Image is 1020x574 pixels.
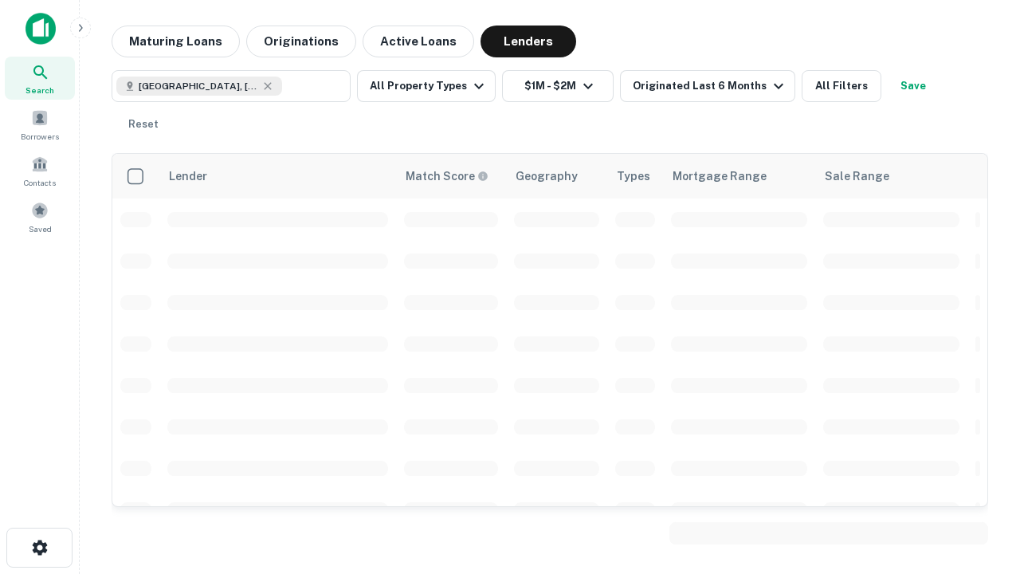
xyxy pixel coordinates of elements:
[357,70,496,102] button: All Property Types
[406,167,488,185] div: Capitalize uses an advanced AI algorithm to match your search with the best lender. The match sco...
[25,84,54,96] span: Search
[663,154,815,199] th: Mortgage Range
[169,167,207,186] div: Lender
[502,70,614,102] button: $1M - $2M
[673,167,767,186] div: Mortgage Range
[940,446,1020,523] iframe: Chat Widget
[29,222,52,235] span: Saved
[5,103,75,146] a: Borrowers
[5,195,75,238] a: Saved
[888,70,939,102] button: Save your search to get updates of matches that match your search criteria.
[21,130,59,143] span: Borrowers
[363,26,474,57] button: Active Loans
[516,167,578,186] div: Geography
[25,13,56,45] img: capitalize-icon.png
[506,154,607,199] th: Geography
[607,154,663,199] th: Types
[139,79,258,93] span: [GEOGRAPHIC_DATA], [GEOGRAPHIC_DATA], [GEOGRAPHIC_DATA]
[406,167,485,185] h6: Match Score
[620,70,795,102] button: Originated Last 6 Months
[825,167,889,186] div: Sale Range
[112,26,240,57] button: Maturing Loans
[396,154,506,199] th: Capitalize uses an advanced AI algorithm to match your search with the best lender. The match sco...
[24,176,56,189] span: Contacts
[159,154,396,199] th: Lender
[617,167,650,186] div: Types
[246,26,356,57] button: Originations
[5,57,75,100] a: Search
[481,26,576,57] button: Lenders
[118,108,169,140] button: Reset
[5,149,75,192] a: Contacts
[815,154,967,199] th: Sale Range
[633,77,788,96] div: Originated Last 6 Months
[802,70,881,102] button: All Filters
